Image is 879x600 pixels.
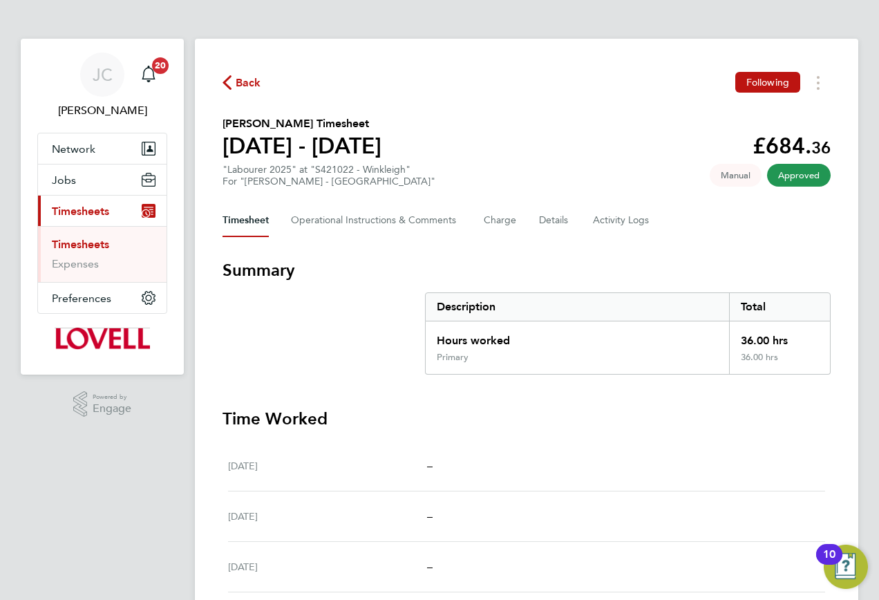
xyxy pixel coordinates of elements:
span: Preferences [52,292,111,305]
span: Back [236,75,261,91]
a: Go to home page [37,328,167,350]
span: Jobs [52,174,76,187]
button: Timesheet [223,204,269,237]
div: 36.00 hrs [729,352,830,374]
span: – [427,509,433,523]
h1: [DATE] - [DATE] [223,132,381,160]
span: Timesheets [52,205,109,218]
div: 36.00 hrs [729,321,830,352]
button: Timesheets Menu [806,72,831,93]
button: Following [735,72,800,93]
span: JC [93,66,113,84]
div: Summary [425,292,831,375]
span: This timesheet was manually created. [710,164,762,187]
button: Jobs [38,165,167,195]
span: Network [52,142,95,156]
nav: Main navigation [21,39,184,375]
div: [DATE] [228,559,427,575]
app-decimal: £684. [753,133,831,159]
div: 10 [823,554,835,572]
h3: Time Worked [223,408,831,430]
button: Preferences [38,283,167,313]
a: 20 [135,53,162,97]
a: Timesheets [52,238,109,251]
span: – [427,560,433,573]
button: Open Resource Center, 10 new notifications [824,545,868,589]
button: Timesheets [38,196,167,226]
span: – [427,459,433,472]
button: Operational Instructions & Comments [291,204,462,237]
h2: [PERSON_NAME] Timesheet [223,115,381,132]
button: Network [38,133,167,164]
span: Jorden Collins [37,102,167,119]
span: Powered by [93,391,131,403]
span: 36 [811,138,831,158]
button: Charge [484,204,517,237]
a: JC[PERSON_NAME] [37,53,167,119]
button: Back [223,74,261,91]
div: Hours worked [426,321,729,352]
a: Expenses [52,257,99,270]
button: Activity Logs [593,204,651,237]
span: This timesheet has been approved. [767,164,831,187]
h3: Summary [223,259,831,281]
div: Description [426,293,729,321]
div: Primary [437,352,469,363]
span: Engage [93,403,131,415]
div: [DATE] [228,458,427,474]
div: For "[PERSON_NAME] - [GEOGRAPHIC_DATA]" [223,176,435,187]
a: Powered byEngage [73,391,132,418]
button: Details [539,204,571,237]
div: Total [729,293,830,321]
div: [DATE] [228,508,427,525]
img: lovell-logo-retina.png [55,328,149,350]
div: "Labourer 2025" at "S421022 - Winkleigh" [223,164,435,187]
div: Timesheets [38,226,167,282]
span: 20 [152,57,169,74]
span: Following [746,76,789,88]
